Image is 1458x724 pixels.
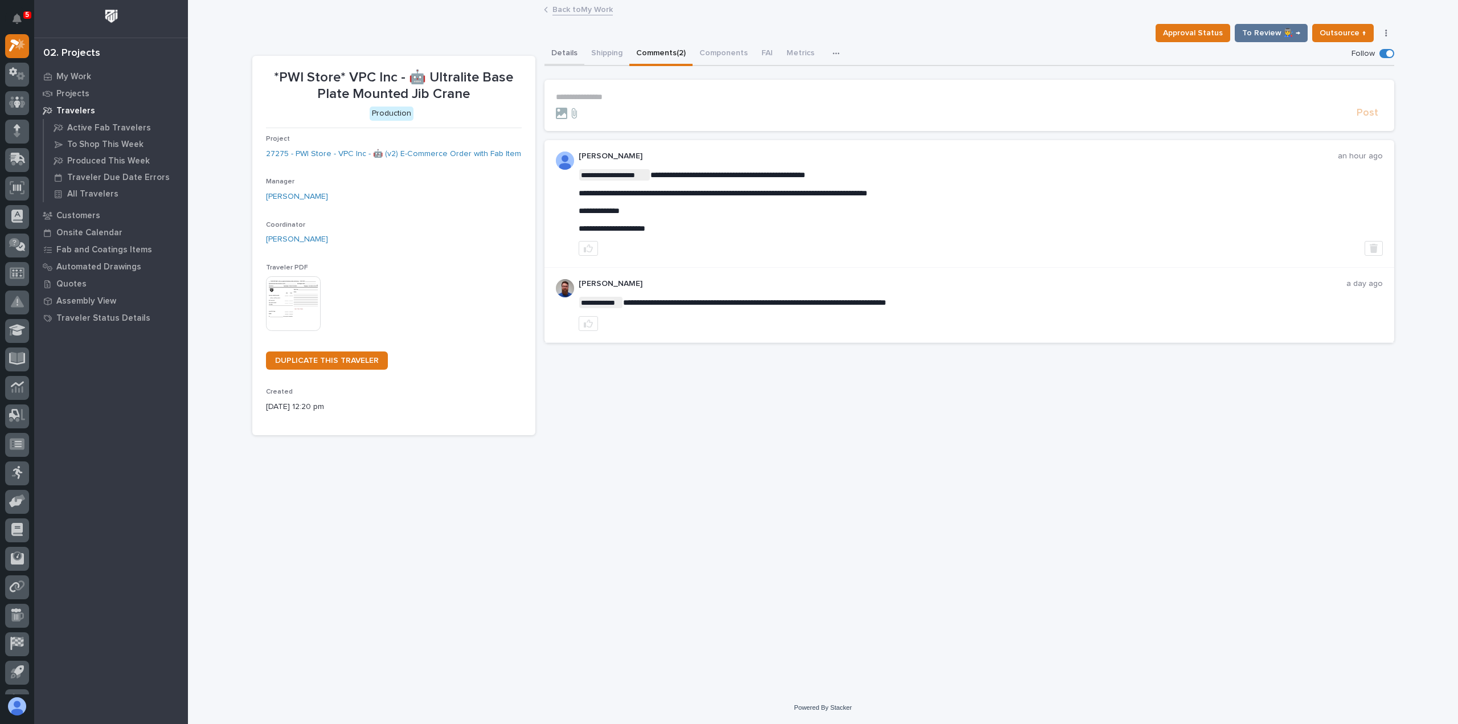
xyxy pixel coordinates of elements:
[43,47,100,60] div: 02. Projects
[14,14,29,32] div: Notifications5
[34,258,188,275] a: Automated Drawings
[556,279,574,297] img: 6hTokn1ETDGPf9BPokIQ
[579,152,1338,161] p: [PERSON_NAME]
[579,316,598,331] button: like this post
[1346,279,1383,289] p: a day ago
[1352,107,1383,120] button: Post
[1351,49,1375,59] p: Follow
[1312,24,1374,42] button: Outsource ↑
[56,279,87,289] p: Quotes
[584,42,629,66] button: Shipping
[67,189,118,199] p: All Travelers
[34,102,188,119] a: Travelers
[44,169,188,185] a: Traveler Due Date Errors
[556,152,574,170] img: AOh14Gjx62Rlbesu-yIIyH4c_jqdfkUZL5_Os84z4H1p=s96-c
[34,292,188,309] a: Assembly View
[579,279,1346,289] p: [PERSON_NAME]
[266,136,290,142] span: Project
[67,123,151,133] p: Active Fab Travelers
[1156,24,1230,42] button: Approval Status
[56,262,141,272] p: Automated Drawings
[266,222,305,228] span: Coordinator
[794,704,851,711] a: Powered By Stacker
[370,107,413,121] div: Production
[266,264,308,271] span: Traveler PDF
[44,136,188,152] a: To Shop This Week
[629,42,693,66] button: Comments (2)
[56,211,100,221] p: Customers
[5,7,29,31] button: Notifications
[1235,24,1308,42] button: To Review 👨‍🏭 →
[34,275,188,292] a: Quotes
[1320,26,1366,40] span: Outsource ↑
[266,191,328,203] a: [PERSON_NAME]
[552,2,613,15] a: Back toMy Work
[56,245,152,255] p: Fab and Coatings Items
[780,42,821,66] button: Metrics
[44,153,188,169] a: Produced This Week
[1242,26,1300,40] span: To Review 👨‍🏭 →
[56,296,116,306] p: Assembly View
[544,42,584,66] button: Details
[101,6,122,27] img: Workspace Logo
[266,388,293,395] span: Created
[44,120,188,136] a: Active Fab Travelers
[44,186,188,202] a: All Travelers
[266,401,522,413] p: [DATE] 12:20 pm
[266,178,294,185] span: Manager
[34,85,188,102] a: Projects
[56,106,95,116] p: Travelers
[67,140,144,150] p: To Shop This Week
[56,89,89,99] p: Projects
[67,156,150,166] p: Produced This Week
[693,42,755,66] button: Components
[56,228,122,238] p: Onsite Calendar
[34,68,188,85] a: My Work
[67,173,170,183] p: Traveler Due Date Errors
[1357,107,1378,120] span: Post
[1338,152,1383,161] p: an hour ago
[755,42,780,66] button: FAI
[56,313,150,324] p: Traveler Status Details
[1163,26,1223,40] span: Approval Status
[34,309,188,326] a: Traveler Status Details
[34,207,188,224] a: Customers
[579,241,598,256] button: like this post
[25,11,29,19] p: 5
[1365,241,1383,256] button: Delete post
[266,351,388,370] a: DUPLICATE THIS TRAVELER
[275,357,379,365] span: DUPLICATE THIS TRAVELER
[266,234,328,246] a: [PERSON_NAME]
[34,241,188,258] a: Fab and Coatings Items
[266,69,522,103] p: *PWI Store* VPC Inc - 🤖 Ultralite Base Plate Mounted Jib Crane
[34,224,188,241] a: Onsite Calendar
[56,72,91,82] p: My Work
[266,148,521,160] a: 27275 - PWI Store - VPC Inc - 🤖 (v2) E-Commerce Order with Fab Item
[5,694,29,718] button: users-avatar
